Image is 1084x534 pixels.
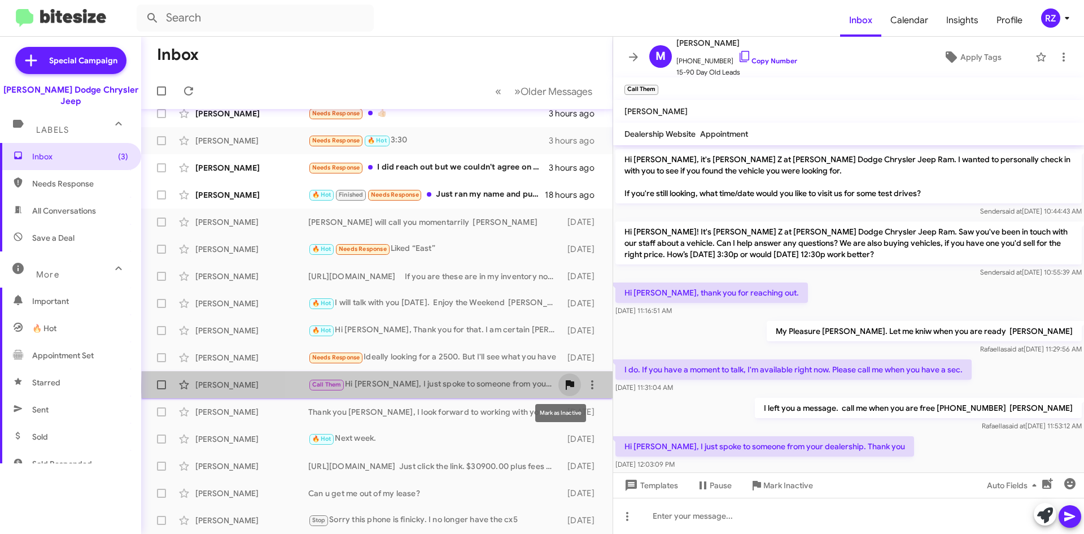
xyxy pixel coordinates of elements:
div: [PERSON_NAME] [195,135,308,146]
span: 🔥 Hot [312,191,331,198]
div: Hi [PERSON_NAME], I just spoke to someone from your dealership. Thank you [308,378,558,391]
span: Needs Response [32,178,128,189]
div: [PERSON_NAME] [195,515,308,526]
p: Hi [PERSON_NAME], I just spoke to someone from your dealership. Thank you [615,436,914,457]
div: Next week. [308,432,562,445]
span: Dealership Website [624,129,696,139]
div: [URL][DOMAIN_NAME] Just click the link. $30900.00 plus fees and taxes [PERSON_NAME] [308,461,562,472]
div: [PERSON_NAME] [195,298,308,309]
div: Thank you [PERSON_NAME], I look forward to working with you.. [PERSON_NAME] [308,406,562,418]
div: [DATE] [562,216,604,228]
div: 👍🏻 [308,107,549,120]
span: 🔥 Hot [368,137,387,144]
a: Profile [987,4,1031,37]
div: [URL][DOMAIN_NAME] If you are these are in my inventory now. Just click the link [PERSON_NAME] [308,271,562,282]
div: 3 hours ago [549,108,604,119]
span: Pause [710,475,732,496]
span: said at [1006,422,1025,430]
div: [PERSON_NAME] [195,352,308,363]
span: Needs Response [339,245,387,253]
button: Previous [488,80,508,103]
div: [DATE] [562,325,604,336]
div: [PERSON_NAME] [195,244,308,255]
a: Insights [937,4,987,37]
div: [PERSON_NAME] [195,108,308,119]
p: Hi [PERSON_NAME], it's [PERSON_NAME] Z at [PERSON_NAME] Dodge Chrysler Jeep Ram. I wanted to pers... [615,149,1082,203]
a: Copy Number [738,57,797,65]
span: Mark Inactive [763,475,813,496]
div: [DATE] [562,298,604,309]
span: Needs Response [312,354,360,361]
span: 🔥 Hot [312,327,331,334]
span: Needs Response [371,191,419,198]
span: [DATE] 11:31:04 AM [615,383,673,392]
span: Sold Responded [32,458,92,470]
button: Next [508,80,599,103]
span: Stop [312,516,326,524]
button: Apply Tags [914,47,1030,67]
span: Sold [32,431,48,442]
div: Mark as Inactive [535,404,586,422]
nav: Page navigation example [489,80,599,103]
div: Sorry this phone is finicky. I no longer have the cx5 [308,514,562,527]
div: RZ [1041,8,1060,28]
div: [DATE] [562,271,604,282]
span: Labels [36,125,69,135]
div: [PERSON_NAME] [195,162,308,173]
small: Call Them [624,85,658,95]
span: More [36,270,59,280]
button: Mark Inactive [741,475,822,496]
span: [PERSON_NAME] [676,36,797,50]
span: « [495,84,501,98]
p: Hi [PERSON_NAME]! It's [PERSON_NAME] Z at [PERSON_NAME] Dodge Chrysler Jeep Ram. Saw you've been ... [615,222,1082,264]
span: Appointment [700,129,748,139]
button: RZ [1031,8,1072,28]
span: [PHONE_NUMBER] [676,50,797,67]
span: Sender [DATE] 10:44:43 AM [980,207,1082,215]
div: [DATE] [562,352,604,363]
div: [DATE] [562,515,604,526]
span: [DATE] 12:03:09 PM [615,460,675,468]
span: Needs Response [312,164,360,171]
span: » [514,84,521,98]
span: (3) [118,151,128,162]
span: 🔥 Hot [312,435,331,442]
div: [PERSON_NAME] [195,488,308,499]
span: [DATE] 11:16:51 AM [615,306,672,315]
div: [PERSON_NAME] [195,406,308,418]
p: I do. If you have a moment to talk, I'm available right now. Please call me when you have a sec. [615,359,972,380]
a: Calendar [881,4,937,37]
div: [PERSON_NAME] [195,461,308,472]
input: Search [137,5,374,32]
div: Liked “East” [308,242,562,255]
span: Rafaella [DATE] 11:29:56 AM [980,345,1082,353]
span: Older Messages [521,85,592,98]
p: I left you a message. call me when you are free [PHONE_NUMBER] [PERSON_NAME] [755,398,1082,418]
button: Templates [613,475,687,496]
span: Call Them [312,381,342,388]
div: [PERSON_NAME] [195,433,308,445]
span: 🔥 Hot [32,323,56,334]
span: Appointment Set [32,350,94,361]
div: [DATE] [562,433,604,445]
div: Hi [PERSON_NAME], Thank you for that. I am certain [PERSON_NAME] will take good care of you. See ... [308,324,562,337]
div: [PERSON_NAME] [195,216,308,228]
span: Needs Response [312,110,360,117]
div: Ideally looking for a 2500. But I'll see what you have [308,351,562,364]
span: Sent [32,404,49,415]
span: Inbox [32,151,128,162]
div: [PERSON_NAME] [195,189,308,201]
div: [PERSON_NAME] [195,325,308,336]
div: [PERSON_NAME] will call you momentarrily [PERSON_NAME] [308,216,562,228]
button: Pause [687,475,741,496]
div: I did reach out but we couldn't agree on a cash price . Thank you [308,161,549,174]
span: 🔥 Hot [312,299,331,307]
span: Needs Response [312,137,360,144]
div: [PERSON_NAME] [195,379,308,390]
span: 🔥 Hot [312,245,331,253]
p: My Pleasure [PERSON_NAME]. Let me kniw when you are ready [PERSON_NAME] [767,321,1082,341]
span: Templates [622,475,678,496]
span: Auto Fields [987,475,1041,496]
